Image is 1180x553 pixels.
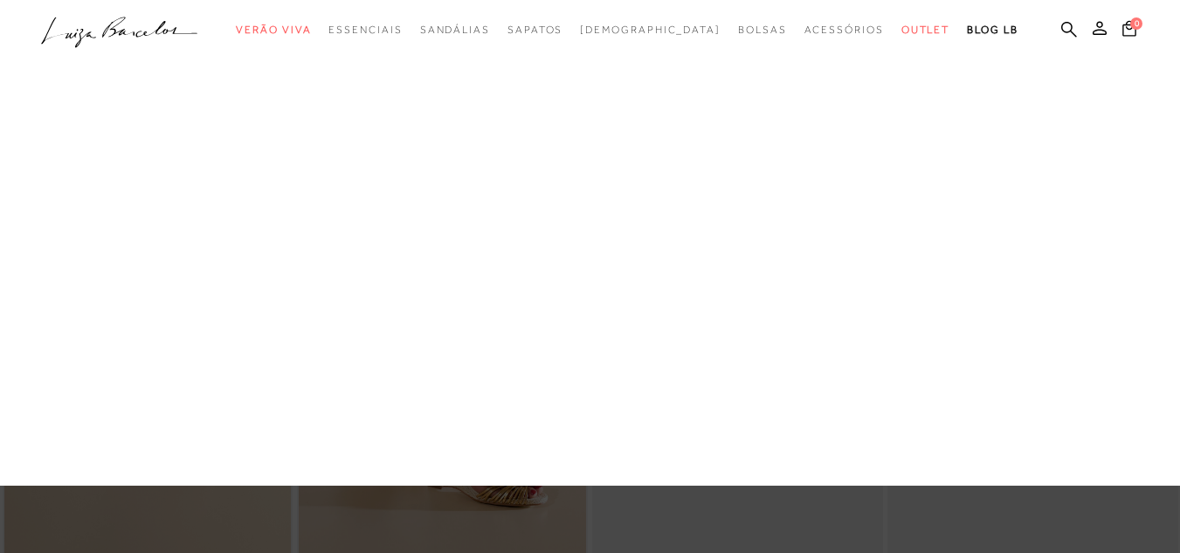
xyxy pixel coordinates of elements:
[420,14,490,46] a: categoryNavScreenReaderText
[507,24,562,36] span: Sapatos
[507,14,562,46] a: categoryNavScreenReaderText
[580,14,721,46] a: noSubCategoriesText
[420,24,490,36] span: Sandálias
[804,14,884,46] a: categoryNavScreenReaderText
[804,24,884,36] span: Acessórios
[1130,17,1142,30] span: 0
[967,14,1018,46] a: BLOG LB
[580,24,721,36] span: [DEMOGRAPHIC_DATA]
[901,24,950,36] span: Outlet
[328,14,402,46] a: categoryNavScreenReaderText
[967,24,1018,36] span: BLOG LB
[1117,19,1142,43] button: 0
[236,14,311,46] a: categoryNavScreenReaderText
[738,14,787,46] a: categoryNavScreenReaderText
[236,24,311,36] span: Verão Viva
[738,24,787,36] span: Bolsas
[901,14,950,46] a: categoryNavScreenReaderText
[328,24,402,36] span: Essenciais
